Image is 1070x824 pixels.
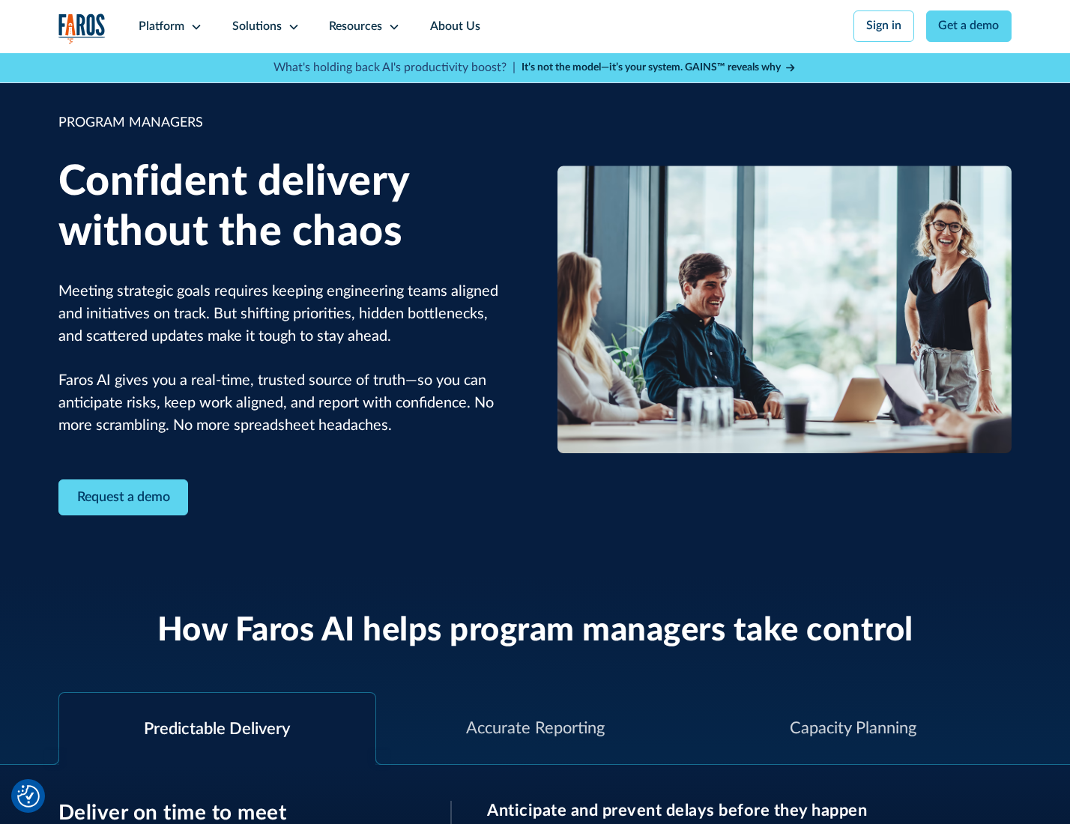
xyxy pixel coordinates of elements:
h2: How Faros AI helps program managers take control [157,611,913,651]
div: Predictable Delivery [144,717,290,742]
a: Contact Modal [58,479,189,516]
div: PROGRAM MANAGERS [58,113,513,133]
div: Accurate Reporting [466,716,605,741]
a: It’s not the model—it’s your system. GAINS™ reveals why [522,60,797,76]
img: Revisit consent button [17,785,40,808]
a: home [58,13,106,44]
div: Capacity Planning [790,716,916,741]
p: What's holding back AI's productivity boost? | [273,59,516,77]
a: Sign in [853,10,914,42]
button: Cookie Settings [17,785,40,808]
div: Platform [139,18,184,36]
p: Meeting strategic goals requires keeping engineering teams aligned and initiatives on track. But ... [58,281,513,437]
h3: Anticipate and prevent delays before they happen [487,801,1012,820]
div: Resources [329,18,382,36]
strong: It’s not the model—it’s your system. GAINS™ reveals why [522,62,781,73]
a: Get a demo [926,10,1012,42]
h1: Confident delivery without the chaos [58,157,513,258]
img: Logo of the analytics and reporting company Faros. [58,13,106,44]
div: Solutions [232,18,282,36]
